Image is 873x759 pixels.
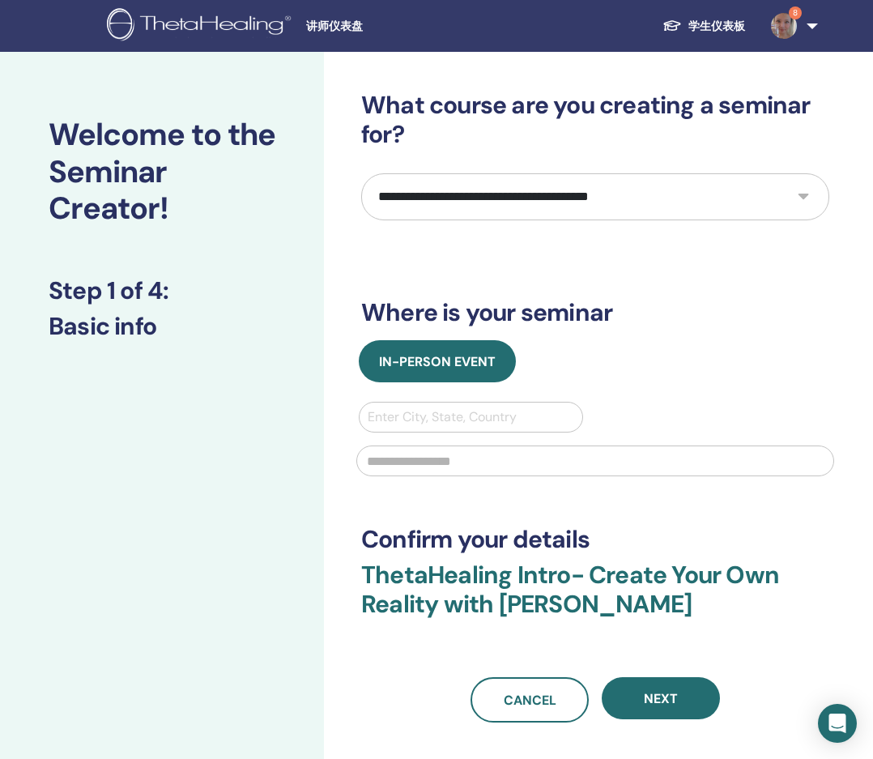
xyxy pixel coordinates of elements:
[771,13,797,39] img: default.jpg
[361,525,829,554] h3: Confirm your details
[789,6,802,19] span: 8
[818,704,857,743] div: 打开对讲信使
[107,8,296,45] img: logo.png
[471,677,589,723] a: Cancel
[644,690,678,707] span: Next
[49,117,275,228] h2: Welcome to the Seminar Creator!
[361,91,829,149] h3: What course are you creating a seminar for?
[306,18,549,35] span: 讲师仪表盘
[649,11,758,41] a: 学生仪表板
[49,276,275,305] h3: Step 1 of 4 :
[662,19,682,32] img: graduation-cap-white.svg
[379,353,496,370] span: In-Person Event
[361,561,829,638] h3: ThetaHealing Intro- Create Your Own Reality with [PERSON_NAME]
[359,340,516,382] button: In-Person Event
[602,677,720,719] button: Next
[504,692,556,709] span: Cancel
[361,298,829,327] h3: Where is your seminar
[49,312,275,341] h3: Basic info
